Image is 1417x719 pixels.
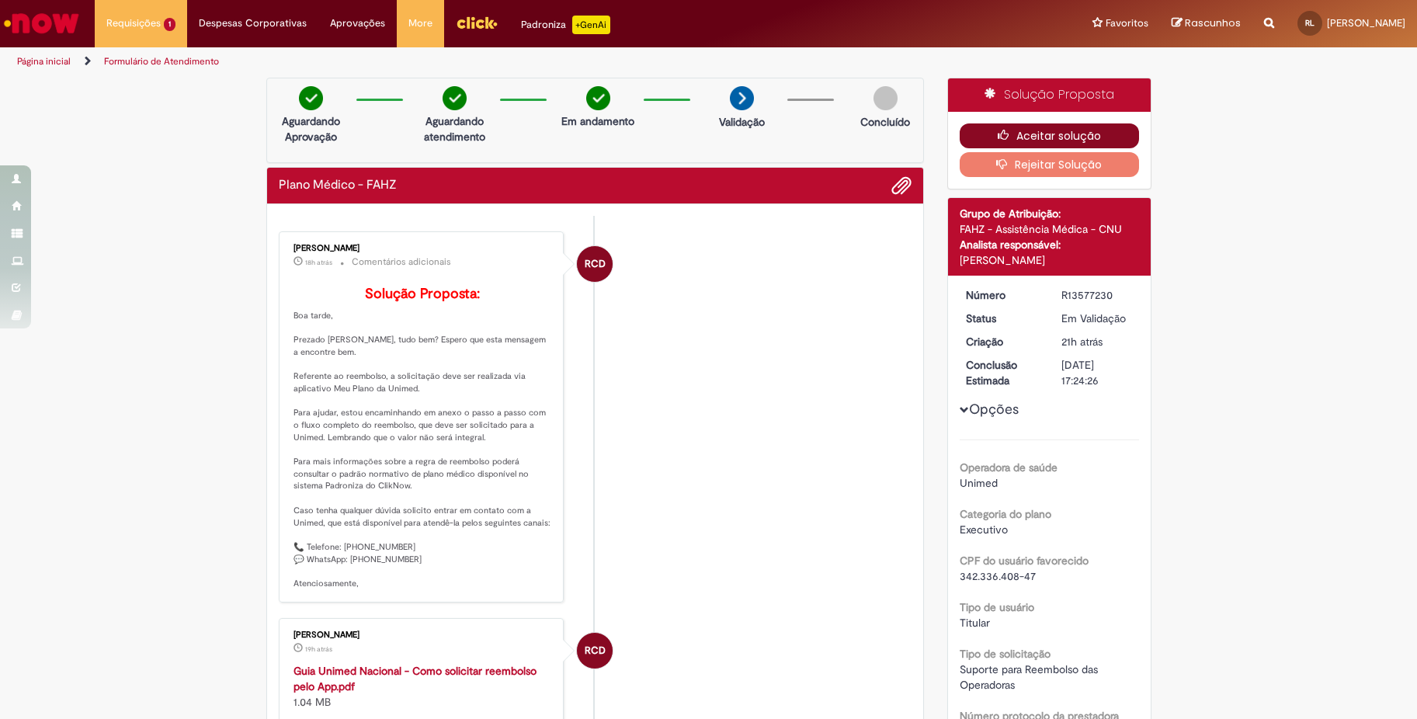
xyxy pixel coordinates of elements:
[1106,16,1148,31] span: Favoritos
[1061,311,1134,326] div: Em Validação
[12,47,933,76] ul: Trilhas de página
[1061,334,1134,349] div: 29/09/2025 14:24:23
[273,113,349,144] p: Aguardando Aprovação
[1061,287,1134,303] div: R13577230
[199,16,307,31] span: Despesas Corporativas
[954,357,1050,388] dt: Conclusão Estimada
[960,662,1101,692] span: Suporte para Reembolso das Operadoras
[577,633,613,669] div: Rodrigo Camilo Dos Santos
[960,221,1139,237] div: FAHZ - Assistência Médica - CNU
[954,287,1050,303] dt: Número
[960,569,1036,583] span: 342.336.408-47
[352,255,451,269] small: Comentários adicionais
[960,647,1051,661] b: Tipo de solicitação
[960,476,998,490] span: Unimed
[960,206,1139,221] div: Grupo de Atribuição:
[719,114,765,130] p: Validação
[17,55,71,68] a: Página inicial
[305,644,332,654] time: 29/09/2025 16:33:58
[305,258,332,267] time: 29/09/2025 16:39:19
[2,8,82,39] img: ServiceNow
[279,179,397,193] h2: Plano Médico - FAHZ Histórico de tíquete
[960,152,1139,177] button: Rejeitar Solução
[1172,16,1241,31] a: Rascunhos
[305,258,332,267] span: 18h atrás
[365,285,480,303] b: Solução Proposta:
[860,114,910,130] p: Concluído
[1061,335,1103,349] span: 21h atrás
[521,16,610,34] div: Padroniza
[960,554,1089,568] b: CPF do usuário favorecido
[960,600,1034,614] b: Tipo de usuário
[586,86,610,110] img: check-circle-green.png
[585,245,606,283] span: RCD
[417,113,492,144] p: Aguardando atendimento
[299,86,323,110] img: check-circle-green.png
[106,16,161,31] span: Requisições
[730,86,754,110] img: arrow-next.png
[293,630,552,640] div: [PERSON_NAME]
[330,16,385,31] span: Aprovações
[572,16,610,34] p: +GenAi
[293,287,552,590] p: Boa tarde, Prezado [PERSON_NAME], tudo bem? Espero que esta mensagem a encontre bem. Referente ao...
[873,86,898,110] img: img-circle-grey.png
[954,311,1050,326] dt: Status
[443,86,467,110] img: check-circle-green.png
[960,616,990,630] span: Titular
[577,246,613,282] div: Rodrigo Camilo Dos Santos
[293,664,537,693] a: Guia Unimed Nacional - Como solicitar reembolso pelo App.pdf
[561,113,634,129] p: Em andamento
[1061,357,1134,388] div: [DATE] 17:24:26
[960,507,1051,521] b: Categoria do plano
[960,523,1008,537] span: Executivo
[164,18,175,31] span: 1
[585,632,606,669] span: RCD
[954,334,1050,349] dt: Criação
[305,644,332,654] span: 19h atrás
[960,460,1058,474] b: Operadora de saúde
[1305,18,1315,28] span: RL
[948,78,1151,112] div: Solução Proposta
[960,252,1139,268] div: [PERSON_NAME]
[1185,16,1241,30] span: Rascunhos
[293,244,552,253] div: [PERSON_NAME]
[104,55,219,68] a: Formulário de Atendimento
[293,663,552,710] div: 1.04 MB
[1327,16,1405,30] span: [PERSON_NAME]
[960,123,1139,148] button: Aceitar solução
[891,175,912,196] button: Adicionar anexos
[456,11,498,34] img: click_logo_yellow_360x200.png
[960,237,1139,252] div: Analista responsável:
[1061,335,1103,349] time: 29/09/2025 14:24:23
[408,16,432,31] span: More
